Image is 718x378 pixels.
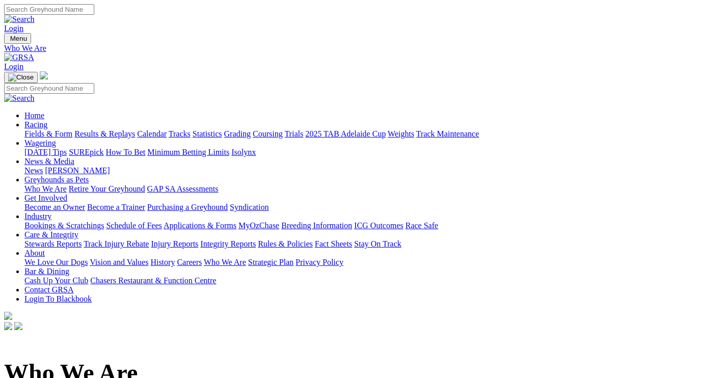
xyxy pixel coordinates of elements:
a: Stewards Reports [24,239,82,248]
a: Vision and Values [90,258,148,266]
a: Who We Are [4,44,714,53]
a: We Love Our Dogs [24,258,88,266]
a: Careers [177,258,202,266]
a: Trials [284,129,303,138]
a: [PERSON_NAME] [45,166,110,175]
a: Stay On Track [354,239,401,248]
a: Track Maintenance [416,129,479,138]
img: logo-grsa-white.png [4,312,12,320]
a: Integrity Reports [200,239,256,248]
a: [DATE] Tips [24,148,67,156]
img: Close [8,73,34,82]
a: Coursing [253,129,283,138]
a: Become an Owner [24,203,85,211]
div: Get Involved [24,203,714,212]
a: About [24,249,45,257]
a: Results & Replays [74,129,135,138]
a: Injury Reports [151,239,198,248]
div: Wagering [24,148,714,157]
span: Menu [10,35,27,42]
a: 2025 TAB Adelaide Cup [305,129,386,138]
a: Contact GRSA [24,285,73,294]
a: Grading [224,129,251,138]
a: Racing [24,120,47,129]
a: Breeding Information [281,221,352,230]
a: SUREpick [69,148,103,156]
div: Bar & Dining [24,276,714,285]
a: Minimum Betting Limits [147,148,229,156]
a: Become a Trainer [87,203,145,211]
a: Applications & Forms [164,221,236,230]
a: Schedule of Fees [106,221,162,230]
img: logo-grsa-white.png [40,71,48,79]
a: Race Safe [405,221,438,230]
img: facebook.svg [4,322,12,330]
a: Statistics [193,129,222,138]
a: Login [4,24,23,33]
a: Wagering [24,139,56,147]
a: Strategic Plan [248,258,294,266]
a: News & Media [24,157,74,166]
a: GAP SA Assessments [147,184,219,193]
a: Who We Are [204,258,246,266]
img: Search [4,94,35,103]
a: Calendar [137,129,167,138]
a: Fields & Form [24,129,72,138]
a: Chasers Restaurant & Function Centre [90,276,216,285]
input: Search [4,83,94,94]
a: Care & Integrity [24,230,78,239]
a: Purchasing a Greyhound [147,203,228,211]
div: News & Media [24,166,714,175]
a: Rules & Policies [258,239,313,248]
a: Privacy Policy [296,258,343,266]
a: MyOzChase [238,221,279,230]
a: ICG Outcomes [354,221,403,230]
input: Search [4,4,94,15]
a: Greyhounds as Pets [24,175,89,184]
a: Isolynx [231,148,256,156]
img: Search [4,15,35,24]
a: Track Injury Rebate [84,239,149,248]
a: Home [24,111,44,120]
a: Cash Up Your Club [24,276,88,285]
a: Login To Blackbook [24,294,92,303]
a: Bar & Dining [24,267,69,276]
a: Bookings & Scratchings [24,221,104,230]
a: How To Bet [106,148,146,156]
a: Login [4,62,23,71]
img: GRSA [4,53,34,62]
a: Weights [388,129,414,138]
button: Toggle navigation [4,72,38,83]
a: Tracks [169,129,191,138]
a: Retire Your Greyhound [69,184,145,193]
div: Industry [24,221,714,230]
a: Syndication [230,203,269,211]
div: About [24,258,714,267]
a: News [24,166,43,175]
div: Care & Integrity [24,239,714,249]
a: Who We Are [24,184,67,193]
a: Get Involved [24,194,67,202]
a: Fact Sheets [315,239,352,248]
a: Industry [24,212,51,221]
div: Racing [24,129,714,139]
div: Greyhounds as Pets [24,184,714,194]
button: Toggle navigation [4,33,31,44]
img: twitter.svg [14,322,22,330]
a: History [150,258,175,266]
